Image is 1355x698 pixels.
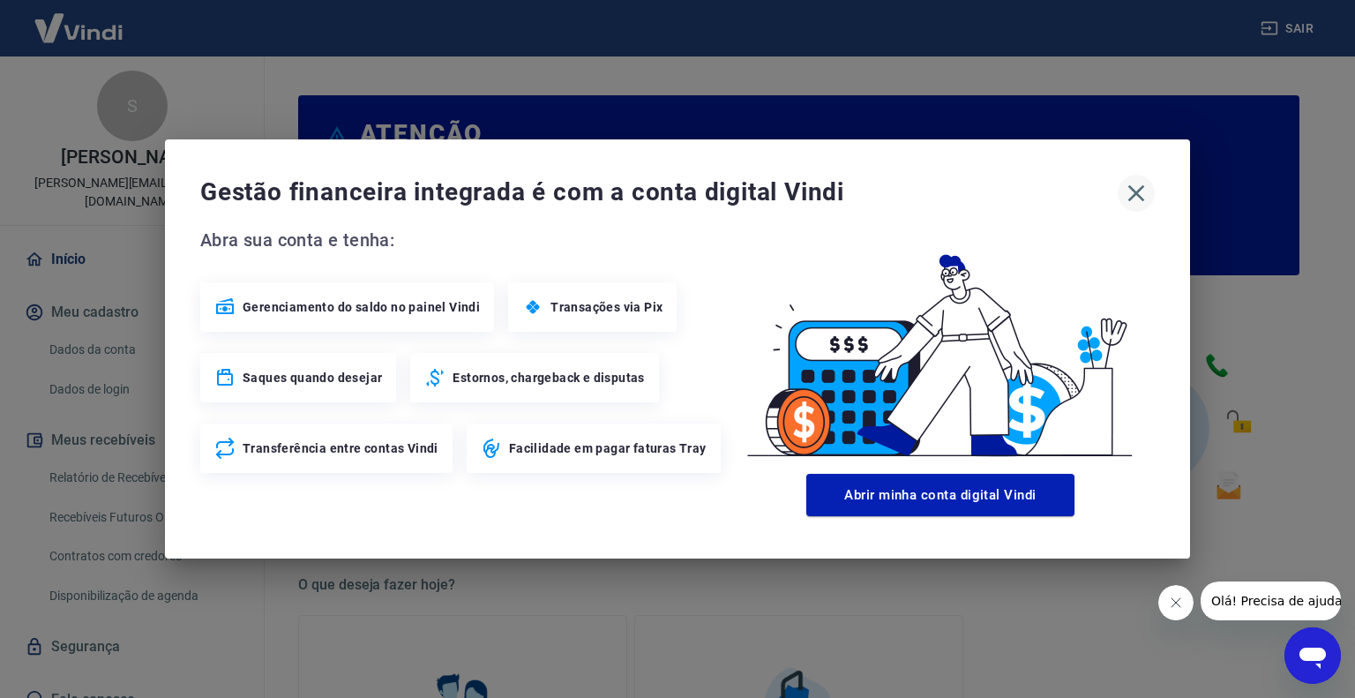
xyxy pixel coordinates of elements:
[806,474,1074,516] button: Abrir minha conta digital Vindi
[243,439,438,457] span: Transferência entre contas Vindi
[200,226,726,254] span: Abra sua conta e tenha:
[1158,585,1194,620] iframe: Fechar mensagem
[453,369,644,387] span: Estornos, chargeback e disputas
[1284,627,1341,684] iframe: Botão para abrir a janela de mensagens
[550,298,663,316] span: Transações via Pix
[726,226,1155,467] img: Good Billing
[200,175,1118,210] span: Gestão financeira integrada é com a conta digital Vindi
[1201,582,1341,620] iframe: Mensagem da empresa
[243,369,382,387] span: Saques quando desejar
[243,298,480,316] span: Gerenciamento do saldo no painel Vindi
[11,12,148,26] span: Olá! Precisa de ajuda?
[509,439,707,457] span: Facilidade em pagar faturas Tray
